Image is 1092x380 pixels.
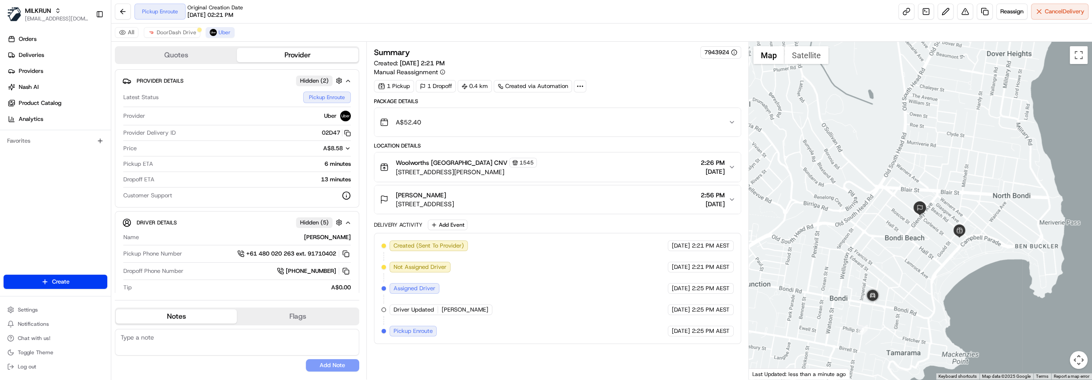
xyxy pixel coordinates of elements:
[40,85,146,94] div: Start new chat
[1045,8,1084,16] span: Cancel Delivery
[123,267,183,275] span: Dropoff Phone Number
[374,59,445,68] span: Created:
[982,374,1031,379] span: Map data ©2025 Google
[19,51,44,59] span: Deliveries
[122,215,352,230] button: Driver DetailsHidden (5)
[4,80,111,94] a: Nash AI
[9,9,27,27] img: Nash
[18,335,50,342] span: Chat with us!
[442,306,488,314] span: [PERSON_NAME]
[142,233,351,241] div: [PERSON_NAME]
[4,96,111,110] a: Product Catalog
[374,142,741,149] div: Location Details
[692,327,730,335] span: 2:25 PM AEST
[84,199,143,208] span: API Documentation
[296,217,345,228] button: Hidden (5)
[74,138,77,145] span: •
[123,233,139,241] span: Name
[1054,374,1089,379] a: Report a map error
[394,327,433,335] span: Pickup Enroute
[25,6,51,15] button: MILKRUN
[122,73,352,88] button: Provider DetailsHidden (2)
[692,242,730,250] span: 2:21 PM AEST
[210,29,217,36] img: uber-new-logo.jpeg
[1031,4,1088,20] button: CancelDelivery
[123,93,158,101] span: Latest Status
[396,158,507,167] span: Woolworths [GEOGRAPHIC_DATA] CNV
[672,306,690,314] span: [DATE]
[148,29,155,36] img: doordash_logo_v2.png
[396,200,454,208] span: [STREET_ADDRESS]
[135,284,351,292] div: A$0.00
[9,129,23,144] img: Hannah Dayet
[25,15,89,22] button: [EMAIL_ADDRESS][DOMAIN_NAME]
[206,27,235,38] button: Uber
[74,162,77,169] span: •
[4,332,107,344] button: Chat with us!
[79,162,97,169] span: [DATE]
[123,192,172,200] span: Customer Support
[672,263,690,271] span: [DATE]
[374,68,445,76] button: Manual Reassignment
[137,219,177,226] span: Driver Details
[123,112,145,120] span: Provider
[672,242,690,250] span: [DATE]
[151,88,162,98] button: Start new chat
[123,284,132,292] span: Tip
[701,158,725,167] span: 2:26 PM
[5,195,72,211] a: 📗Knowledge Base
[187,11,233,19] span: [DATE] 02:21 PM
[4,318,107,330] button: Notifications
[1070,46,1088,64] button: Toggle fullscreen view
[400,59,445,67] span: [DATE] 2:21 PM
[374,108,741,136] button: A$52.40
[323,144,343,152] span: A$8.58
[494,80,572,92] a: Created via Automation
[751,368,780,380] img: Google
[75,200,82,207] div: 💻
[374,48,410,56] h3: Summary
[4,275,107,289] button: Create
[672,327,690,335] span: [DATE]
[9,200,16,207] div: 📗
[19,99,61,107] span: Product Catalog
[4,4,92,25] button: MILKRUNMILKRUN[EMAIL_ADDRESS][DOMAIN_NAME]
[751,368,780,380] a: Open this area in Google Maps (opens a new window)
[784,46,828,64] button: Show satellite imagery
[692,306,730,314] span: 2:25 PM AEST
[324,112,337,120] span: Uber
[18,306,38,313] span: Settings
[938,373,977,380] button: Keyboard shortcuts
[394,306,434,314] span: Driver Updated
[157,29,196,36] span: DoorDash Drive
[28,138,72,145] span: [PERSON_NAME]
[123,144,137,152] span: Price
[9,36,162,50] p: Welcome 👋
[374,152,741,182] button: Woolworths [GEOGRAPHIC_DATA] CNV1545[STREET_ADDRESS][PERSON_NAME]2:26 PM[DATE]
[219,29,231,36] span: Uber
[749,368,850,380] div: Last Updated: less than a minute ago
[374,98,741,105] div: Package Details
[19,67,43,75] span: Providers
[4,360,107,373] button: Log out
[9,116,57,123] div: Past conversations
[520,159,534,166] span: 1545
[701,191,725,200] span: 2:56 PM
[4,346,107,359] button: Toggle Theme
[52,278,69,286] span: Create
[428,220,467,230] button: Add Event
[123,250,182,258] span: Pickup Phone Number
[89,220,108,227] span: Pylon
[701,167,725,176] span: [DATE]
[9,85,25,101] img: 1736555255976-a54dd68f-1ca7-489b-9aae-adbdc363a1c4
[704,48,737,56] button: 7943924
[116,309,237,324] button: Notes
[322,129,351,137] button: 02D47
[28,162,72,169] span: [PERSON_NAME]
[79,138,97,145] span: [DATE]
[672,284,690,292] span: [DATE]
[18,320,49,328] span: Notifications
